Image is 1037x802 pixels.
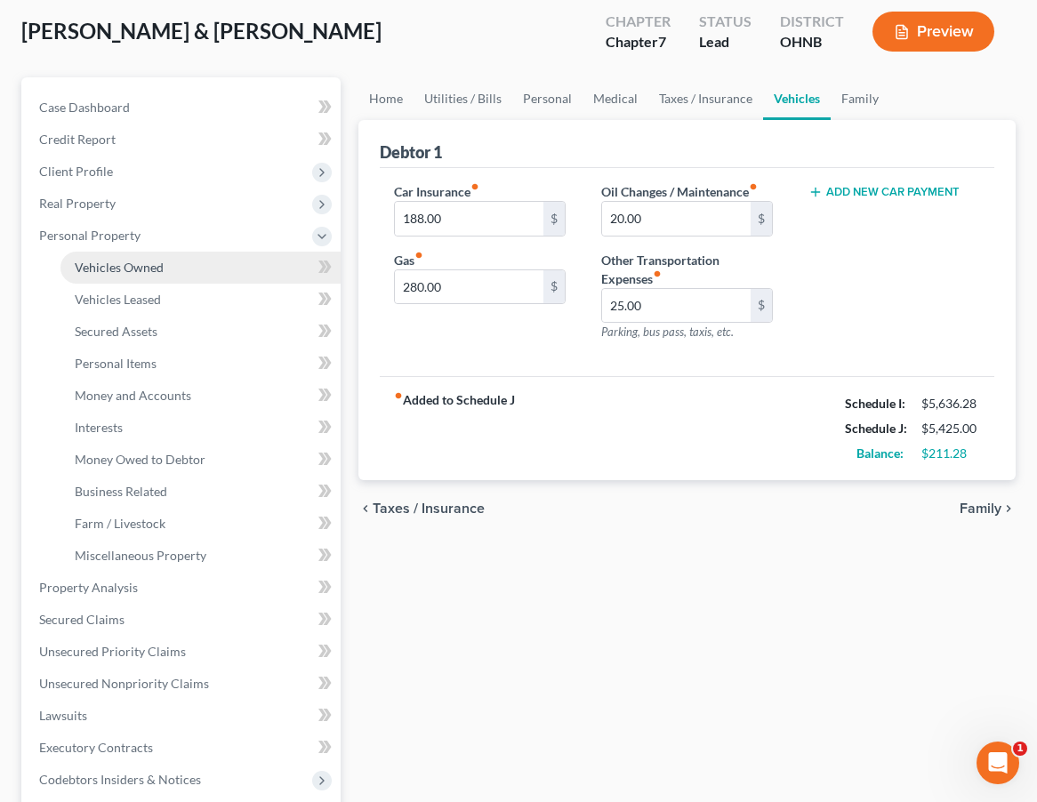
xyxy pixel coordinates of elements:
[39,100,130,115] span: Case Dashboard
[25,668,341,700] a: Unsecured Nonpriority Claims
[75,260,164,275] span: Vehicles Owned
[75,548,206,563] span: Miscellaneous Property
[699,32,752,52] div: Lead
[543,202,565,236] div: $
[373,501,485,516] span: Taxes / Insurance
[1001,501,1016,516] i: chevron_right
[395,202,543,236] input: --
[845,421,907,436] strong: Schedule J:
[648,77,763,120] a: Taxes / Insurance
[653,269,662,278] i: fiber_manual_record
[39,644,186,659] span: Unsecured Priority Claims
[394,251,423,269] label: Gas
[75,388,191,403] span: Money and Accounts
[601,325,734,339] span: Parking, bus pass, taxis, etc.
[75,452,205,467] span: Money Owed to Debtor
[1013,742,1027,756] span: 1
[395,270,543,304] input: --
[751,202,772,236] div: $
[60,284,341,316] a: Vehicles Leased
[960,501,1016,516] button: Family chevron_right
[60,348,341,380] a: Personal Items
[75,356,157,371] span: Personal Items
[601,182,758,201] label: Oil Changes / Maintenance
[60,476,341,508] a: Business Related
[39,772,201,787] span: Codebtors Insiders & Notices
[39,132,116,147] span: Credit Report
[831,77,889,120] a: Family
[921,445,980,462] div: $211.28
[845,396,905,411] strong: Schedule I:
[763,77,831,120] a: Vehicles
[601,251,773,288] label: Other Transportation Expenses
[606,32,671,52] div: Chapter
[543,270,565,304] div: $
[606,12,671,32] div: Chapter
[394,391,403,400] i: fiber_manual_record
[25,604,341,636] a: Secured Claims
[75,292,161,307] span: Vehicles Leased
[414,77,512,120] a: Utilities / Bills
[856,445,904,461] strong: Balance:
[808,185,960,199] button: Add New Car Payment
[414,251,423,260] i: fiber_manual_record
[60,444,341,476] a: Money Owed to Debtor
[25,124,341,156] a: Credit Report
[60,412,341,444] a: Interests
[21,18,382,44] span: [PERSON_NAME] & [PERSON_NAME]
[75,516,165,531] span: Farm / Livestock
[583,77,648,120] a: Medical
[75,484,167,499] span: Business Related
[39,612,125,627] span: Secured Claims
[25,732,341,764] a: Executory Contracts
[60,316,341,348] a: Secured Assets
[25,636,341,668] a: Unsecured Priority Claims
[658,33,666,50] span: 7
[921,395,980,413] div: $5,636.28
[960,501,1001,516] span: Family
[751,289,772,323] div: $
[749,182,758,191] i: fiber_manual_record
[75,324,157,339] span: Secured Assets
[39,708,87,723] span: Lawsuits
[358,77,414,120] a: Home
[25,92,341,124] a: Case Dashboard
[39,580,138,595] span: Property Analysis
[39,228,141,243] span: Personal Property
[470,182,479,191] i: fiber_manual_record
[25,572,341,604] a: Property Analysis
[512,77,583,120] a: Personal
[602,202,751,236] input: --
[699,12,752,32] div: Status
[75,420,123,435] span: Interests
[60,508,341,540] a: Farm / Livestock
[921,420,980,437] div: $5,425.00
[39,196,116,211] span: Real Property
[977,742,1019,784] iframe: Intercom live chat
[358,501,485,516] button: chevron_left Taxes / Insurance
[39,740,153,755] span: Executory Contracts
[60,540,341,572] a: Miscellaneous Property
[394,391,515,466] strong: Added to Schedule J
[380,141,442,163] div: Debtor 1
[60,252,341,284] a: Vehicles Owned
[39,164,113,179] span: Client Profile
[780,12,844,32] div: District
[780,32,844,52] div: OHNB
[872,12,994,52] button: Preview
[602,289,751,323] input: --
[60,380,341,412] a: Money and Accounts
[358,501,373,516] i: chevron_left
[394,182,479,201] label: Car Insurance
[25,700,341,732] a: Lawsuits
[39,676,209,691] span: Unsecured Nonpriority Claims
